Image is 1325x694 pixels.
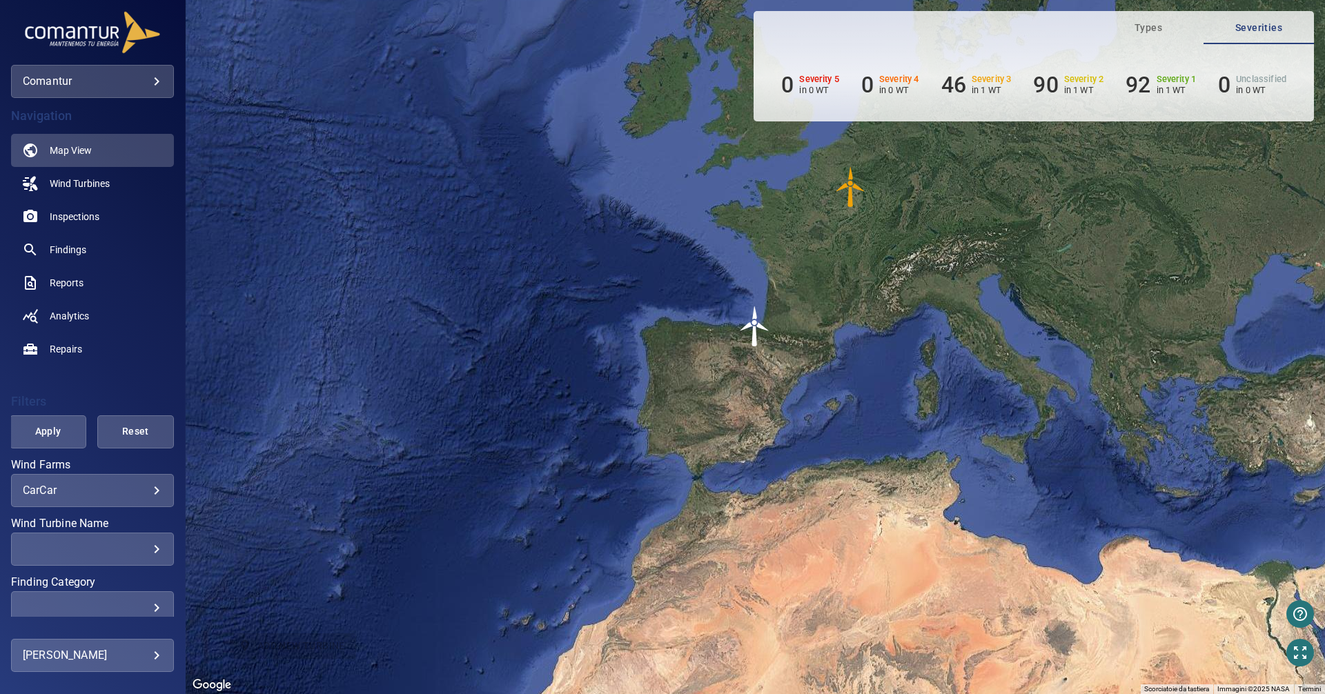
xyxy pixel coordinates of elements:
a: map active [11,134,174,167]
p: in 1 WT [972,85,1012,95]
a: analytics noActive [11,299,174,333]
span: Reset [115,423,157,440]
a: inspections noActive [11,200,174,233]
h4: Filters [11,395,174,408]
a: windturbines noActive [11,167,174,200]
h6: Severity 5 [799,75,839,84]
p: in 0 WT [1236,85,1286,95]
span: Findings [50,243,86,257]
span: Severities [1212,19,1306,37]
span: Wind Turbines [50,177,110,190]
a: repairs noActive [11,333,174,366]
label: Wind Farms [11,459,174,470]
div: Finding Category [11,591,174,624]
h6: Severity 2 [1064,75,1104,84]
span: Analytics [50,309,89,323]
li: Severity 5 [781,72,839,98]
div: comantur [23,70,162,92]
h6: 90 [1033,72,1058,98]
li: Severity 2 [1033,72,1103,98]
img: Google [189,676,235,694]
h6: 0 [861,72,874,98]
p: in 1 WT [1157,85,1197,95]
h6: Severity 3 [972,75,1012,84]
div: [PERSON_NAME] [23,644,162,666]
label: Wind Turbine Name [11,518,174,529]
img: windFarmIconCat3.svg [830,166,872,208]
button: Scorciatoie da tastiera [1144,684,1209,694]
p: in 0 WT [879,85,919,95]
h6: 0 [1218,72,1230,98]
li: Severity Unclassified [1218,72,1286,98]
p: in 0 WT [799,85,839,95]
gmp-advanced-marker: V52Test [734,306,776,347]
h6: 92 [1126,72,1150,98]
button: Apply [10,415,86,448]
h6: Unclassified [1236,75,1286,84]
a: findings noActive [11,233,174,266]
span: Repairs [50,342,82,356]
h6: Severity 1 [1157,75,1197,84]
h4: Navigation [11,109,174,123]
div: comantur [11,65,174,98]
div: CarCar [23,484,162,497]
span: Immagini ©2025 NASA [1217,685,1290,693]
h6: 46 [941,72,966,98]
div: Wind Farms [11,474,174,507]
span: Types [1101,19,1195,37]
label: Finding Category [11,577,174,588]
span: Reports [50,276,84,290]
span: Map View [50,143,92,157]
p: in 1 WT [1064,85,1104,95]
h6: 0 [781,72,794,98]
span: Apply [27,423,69,440]
gmp-advanced-marker: WTG22 [830,166,872,208]
div: Wind Turbine Name [11,533,174,566]
img: comantur-logo [23,11,161,54]
button: Reset [97,415,174,448]
h6: Severity 4 [879,75,919,84]
li: Severity 3 [941,72,1012,98]
li: Severity 1 [1126,72,1196,98]
a: Visualizza questa zona in Google Maps (in una nuova finestra) [189,676,235,694]
li: Severity 4 [861,72,919,98]
span: Inspections [50,210,99,224]
img: windFarmIcon.svg [734,306,776,347]
a: reports noActive [11,266,174,299]
a: Termini [1298,685,1321,693]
